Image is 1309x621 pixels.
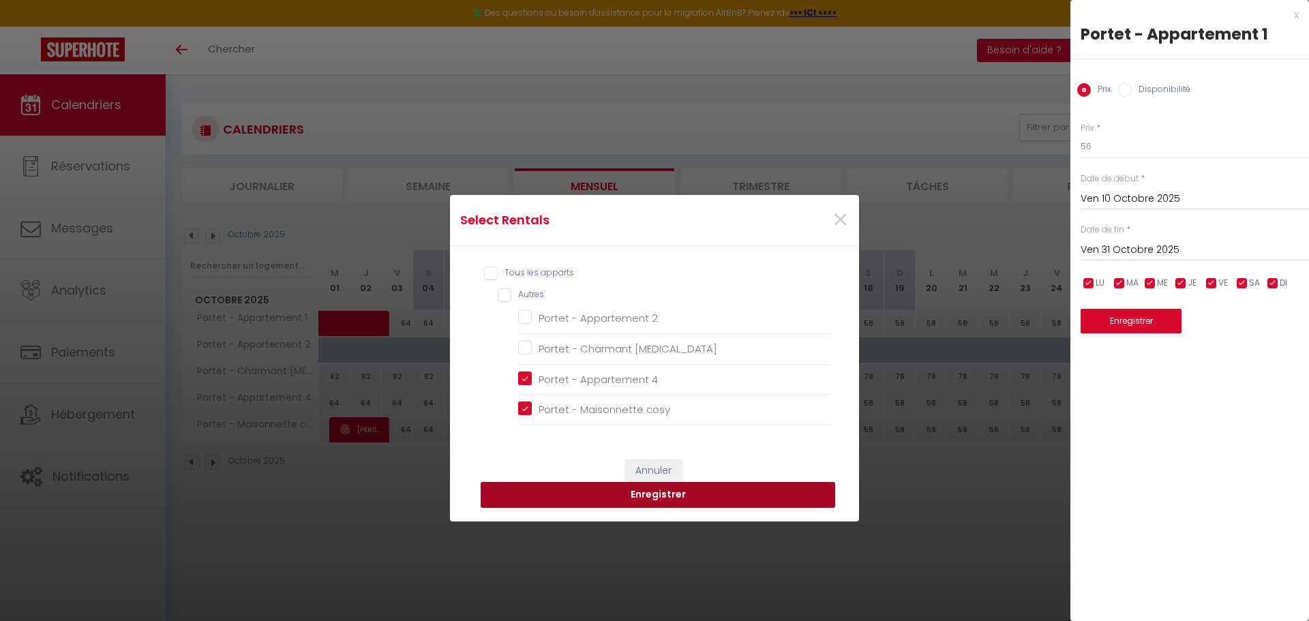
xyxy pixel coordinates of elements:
div: x [1070,7,1299,23]
span: JE [1188,277,1197,290]
span: DI [1280,277,1287,290]
span: Portet - Appartement 4 [539,372,658,387]
button: Close [832,206,849,235]
label: Disponibilité [1132,83,1190,98]
button: Annuler [625,459,682,483]
span: LU [1096,277,1104,290]
span: × [832,200,849,241]
span: ME [1157,277,1168,290]
span: VE [1218,277,1228,290]
label: Date de début [1081,172,1139,185]
label: Prix [1081,122,1094,135]
span: Portet - Charmant [MEDICAL_DATA] [539,342,717,356]
span: SA [1249,277,1260,290]
label: Date de fin [1081,224,1124,237]
h4: Select Rentals [460,211,713,230]
button: Enregistrer [1081,309,1182,333]
label: Prix [1091,83,1111,98]
span: MA [1126,277,1139,290]
button: Enregistrer [481,482,835,508]
div: Portet - Appartement 1 [1081,23,1299,45]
